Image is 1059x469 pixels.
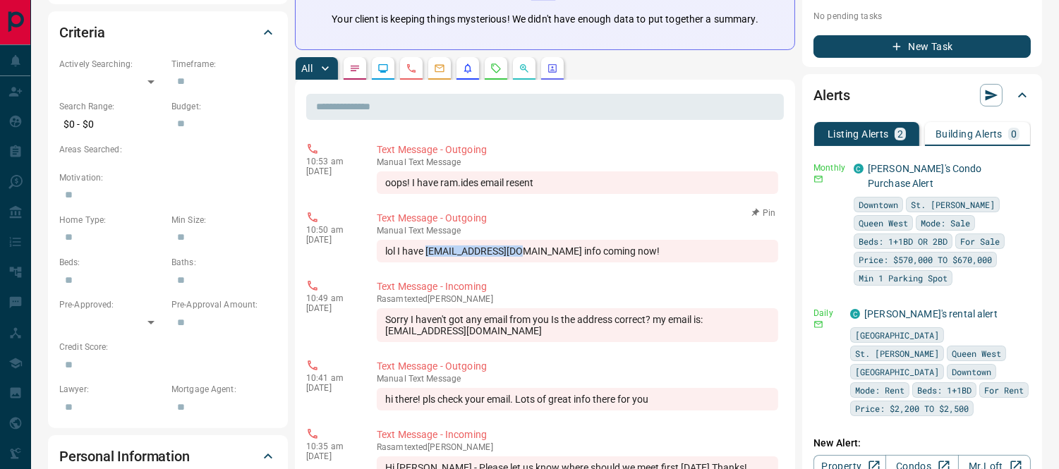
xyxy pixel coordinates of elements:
[813,436,1031,451] p: New Alert:
[59,21,105,44] h2: Criteria
[377,63,389,74] svg: Lead Browsing Activity
[171,256,277,269] p: Baths:
[859,234,948,248] span: Beds: 1+1BD OR 2BD
[813,174,823,184] svg: Email
[813,319,823,329] svg: Email
[859,252,992,267] span: Price: $570,000 TO $670,000
[377,157,778,167] p: Text Message
[813,162,845,174] p: Monthly
[952,346,1001,360] span: Queen West
[349,63,361,74] svg: Notes
[377,388,778,410] div: hi there! pls check your email. Lots of great info there for you
[59,113,164,136] p: $0 - $0
[911,197,995,212] span: St. [PERSON_NAME]
[828,129,889,139] p: Listing Alerts
[813,78,1031,112] div: Alerts
[59,16,277,49] div: Criteria
[813,84,850,106] h2: Alerts
[377,359,778,374] p: Text Message - Outgoing
[306,225,356,235] p: 10:50 am
[301,63,313,73] p: All
[936,129,1003,139] p: Building Alerts
[59,445,190,468] h2: Personal Information
[850,309,860,319] div: condos.ca
[306,293,356,303] p: 10:49 am
[855,383,904,397] span: Mode: Rent
[306,451,356,461] p: [DATE]
[813,6,1031,27] p: No pending tasks
[377,279,778,294] p: Text Message - Incoming
[462,63,473,74] svg: Listing Alerts
[377,157,406,167] span: manual
[377,442,778,452] p: Rasam texted [PERSON_NAME]
[59,341,277,353] p: Credit Score:
[813,35,1031,58] button: New Task
[855,365,939,379] span: [GEOGRAPHIC_DATA]
[377,294,778,304] p: Rasam texted [PERSON_NAME]
[171,100,277,113] p: Budget:
[377,226,406,236] span: manual
[519,63,530,74] svg: Opportunities
[921,216,970,230] span: Mode: Sale
[306,157,356,166] p: 10:53 am
[859,197,898,212] span: Downtown
[377,240,778,262] div: lol I have [EMAIL_ADDRESS][DOMAIN_NAME] info coming now!
[855,401,969,415] span: Price: $2,200 TO $2,500
[306,373,356,383] p: 10:41 am
[377,226,778,236] p: Text Message
[743,207,784,219] button: Pin
[897,129,903,139] p: 2
[854,164,864,173] div: condos.ca
[171,383,277,396] p: Mortgage Agent:
[59,143,277,156] p: Areas Searched:
[332,12,758,27] p: Your client is keeping things mysterious! We didn't have enough data to put together a summary.
[171,214,277,226] p: Min Size:
[59,171,277,184] p: Motivation:
[377,142,778,157] p: Text Message - Outgoing
[868,163,982,189] a: [PERSON_NAME]'s Condo Purchase Alert
[434,63,445,74] svg: Emails
[59,256,164,269] p: Beds:
[547,63,558,74] svg: Agent Actions
[306,303,356,313] p: [DATE]
[917,383,972,397] span: Beds: 1+1BD
[377,374,406,384] span: manual
[59,58,164,71] p: Actively Searching:
[306,235,356,245] p: [DATE]
[171,298,277,311] p: Pre-Approval Amount:
[960,234,1000,248] span: For Sale
[306,166,356,176] p: [DATE]
[59,383,164,396] p: Lawyer:
[377,308,778,342] div: Sorry I haven't got any email from you Is the address correct? my email is: [EMAIL_ADDRESS][DOMAI...
[171,58,277,71] p: Timeframe:
[59,100,164,113] p: Search Range:
[855,346,939,360] span: St. [PERSON_NAME]
[306,441,356,451] p: 10:35 am
[855,328,939,342] span: [GEOGRAPHIC_DATA]
[490,63,502,74] svg: Requests
[1011,129,1017,139] p: 0
[859,216,908,230] span: Queen West
[813,307,842,319] p: Daily
[377,427,778,442] p: Text Message - Incoming
[59,214,164,226] p: Home Type:
[952,365,991,379] span: Downtown
[306,383,356,393] p: [DATE]
[406,63,417,74] svg: Calls
[984,383,1024,397] span: For Rent
[377,211,778,226] p: Text Message - Outgoing
[59,298,164,311] p: Pre-Approved:
[859,271,948,285] span: Min 1 Parking Spot
[377,171,778,194] div: oops! I have ram.ides email resent
[377,374,778,384] p: Text Message
[864,308,998,319] a: [PERSON_NAME]'s rental alert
